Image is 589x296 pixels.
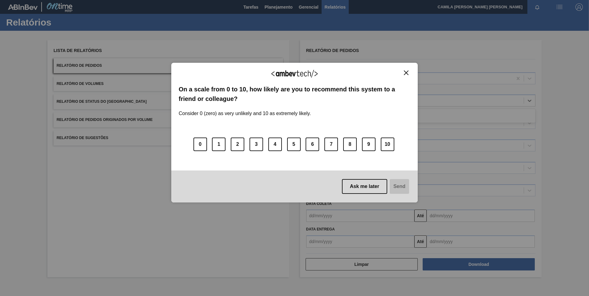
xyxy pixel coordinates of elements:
button: 9 [362,138,376,151]
button: 6 [306,138,319,151]
img: Logo Ambevtech [271,70,318,78]
button: Close [402,70,410,75]
button: 5 [287,138,301,151]
label: Consider 0 (zero) as very unlikely and 10 as extremely likely. [179,103,311,116]
button: 1 [212,138,225,151]
button: 10 [381,138,394,151]
button: 8 [343,138,357,151]
label: On a scale from 0 to 10, how likely are you to recommend this system to a friend or colleague? [179,85,410,103]
button: Ask me later [342,179,387,194]
img: Close [404,70,408,75]
button: 7 [324,138,338,151]
button: 3 [250,138,263,151]
button: 0 [193,138,207,151]
button: 2 [231,138,244,151]
button: 4 [268,138,282,151]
